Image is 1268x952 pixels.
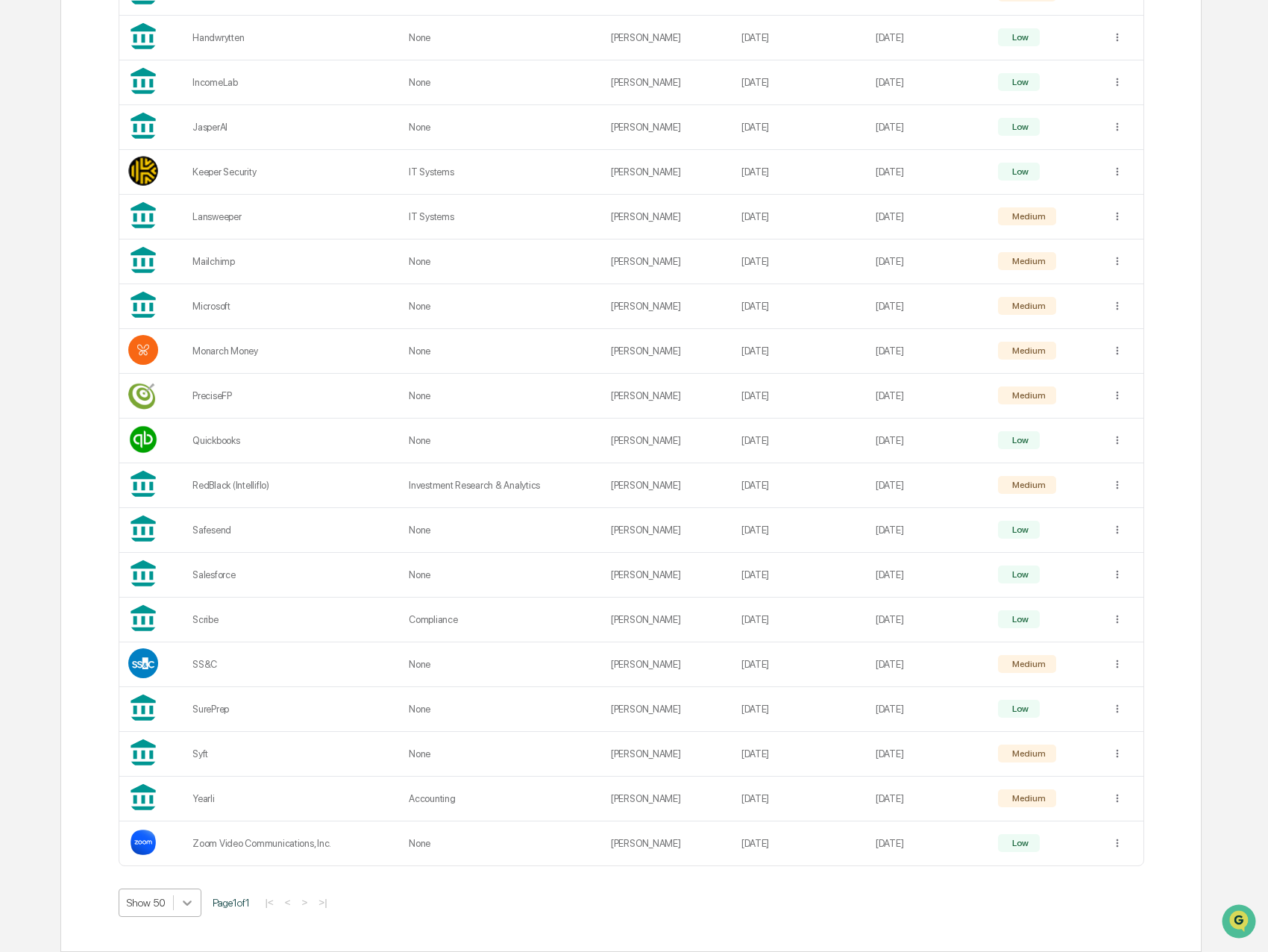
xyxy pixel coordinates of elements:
[1009,301,1045,311] div: Medium
[192,838,391,849] div: Zoom Video Communications, Inc.
[192,32,391,43] div: Handwrytten
[400,642,602,687] td: None
[867,239,989,284] td: [DATE]
[148,330,181,341] span: Pylon
[400,732,602,777] td: None
[15,295,27,307] div: 🔎
[732,777,867,821] td: [DATE]
[67,129,205,141] div: We're available if you need us!
[400,239,602,284] td: None
[231,163,272,181] button: See all
[192,345,391,357] div: Monarch Money
[732,239,867,284] td: [DATE]
[867,284,989,329] td: [DATE]
[1009,211,1045,222] div: Medium
[867,508,989,553] td: [DATE]
[1009,569,1029,580] div: Low
[732,419,867,463] td: [DATE]
[105,329,181,341] a: Powered byPylon
[128,425,158,454] img: Vendor Logo
[1009,480,1045,490] div: Medium
[602,777,732,821] td: [PERSON_NAME]
[400,374,602,419] td: None
[867,642,989,687] td: [DATE]
[867,16,989,60] td: [DATE]
[602,16,732,60] td: [PERSON_NAME]
[314,896,331,909] button: >|
[1009,748,1045,759] div: Medium
[9,259,102,286] a: 🖐️Preclearance
[602,553,732,598] td: [PERSON_NAME]
[1220,903,1261,943] iframe: Open customer support
[602,105,732,150] td: [PERSON_NAME]
[867,821,989,865] td: [DATE]
[9,287,100,314] a: 🔎Data Lookup
[192,524,391,536] div: Safesend
[261,896,278,909] button: |<
[602,195,732,239] td: [PERSON_NAME]
[400,687,602,732] td: None
[400,463,602,508] td: Investment Research & Analytics
[128,648,158,678] img: Vendor Logo
[15,166,95,178] div: Past conversations
[732,150,867,195] td: [DATE]
[400,777,602,821] td: Accounting
[400,329,602,374] td: None
[867,553,989,598] td: [DATE]
[1009,838,1029,848] div: Low
[192,569,391,580] div: Salesforce
[400,553,602,598] td: None
[108,266,120,278] div: 🗄️
[39,68,246,84] input: Clear
[102,259,191,286] a: 🗄️Attestations
[1009,32,1029,43] div: Low
[192,704,391,715] div: SurePrep
[867,598,989,642] td: [DATE]
[602,463,732,508] td: [PERSON_NAME]
[400,419,602,463] td: None
[254,119,272,137] button: Start new chat
[124,203,129,215] span: •
[732,463,867,508] td: [DATE]
[1009,704,1029,714] div: Low
[867,463,989,508] td: [DATE]
[192,614,391,625] div: Scribe
[192,77,391,88] div: IncomeLab
[15,189,39,213] img: Jack Rasmussen
[732,732,867,777] td: [DATE]
[732,508,867,553] td: [DATE]
[192,166,391,178] div: Keeper Security
[602,732,732,777] td: [PERSON_NAME]
[213,897,250,909] span: Page 1 of 1
[867,374,989,419] td: [DATE]
[732,329,867,374] td: [DATE]
[400,105,602,150] td: None
[732,284,867,329] td: [DATE]
[15,114,42,141] img: 1746055101610-c473b297-6a78-478c-a979-82029cc54cd1
[400,16,602,60] td: None
[867,777,989,821] td: [DATE]
[732,60,867,105] td: [DATE]
[732,598,867,642] td: [DATE]
[67,114,245,129] div: Start new chat
[192,256,391,267] div: Mailchimp
[30,293,94,308] span: Data Lookup
[128,335,158,365] img: Vendor Logo
[867,195,989,239] td: [DATE]
[602,374,732,419] td: [PERSON_NAME]
[602,821,732,865] td: [PERSON_NAME]
[192,659,391,670] div: SS&C
[1009,435,1029,445] div: Low
[732,16,867,60] td: [DATE]
[298,896,313,909] button: >
[1009,793,1045,804] div: Medium
[192,211,391,222] div: Lansweeper
[1009,524,1029,535] div: Low
[602,150,732,195] td: [PERSON_NAME]
[1009,659,1045,669] div: Medium
[867,60,989,105] td: [DATE]
[602,329,732,374] td: [PERSON_NAME]
[192,480,391,491] div: RedBlack (Intelliflo)
[400,60,602,105] td: None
